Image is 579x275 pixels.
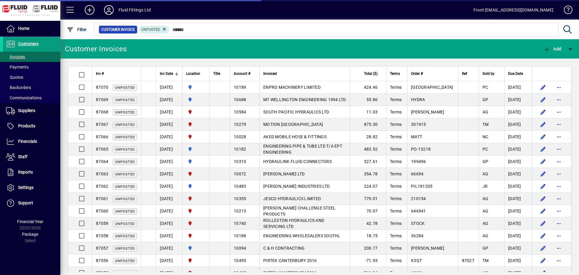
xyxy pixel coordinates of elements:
[390,246,402,251] span: Terms
[160,70,173,77] span: Inv Date
[554,157,564,166] button: More options
[156,143,182,155] td: [DATE]
[18,108,35,113] span: Suppliers
[504,205,532,217] td: [DATE]
[96,147,108,152] span: 87065
[390,147,402,152] span: Terms
[350,254,386,267] td: -71.93
[3,103,60,118] a: Suppliers
[462,70,467,77] span: Ref
[263,218,324,229] span: ROLLESTON HYDRAULICS AND SERVICING LTD
[96,258,108,263] span: 87056
[3,134,60,149] a: Financials
[115,197,135,201] span: Unposted
[504,254,532,267] td: [DATE]
[538,169,548,179] button: Edit
[411,159,426,164] span: 199496
[96,134,108,139] span: 87066
[350,242,386,254] td: 200.77
[6,75,23,80] span: Quotes
[482,134,489,139] span: NC
[504,180,532,193] td: [DATE]
[263,159,332,164] span: HYDRAULINK FLUID CONNECTORS
[263,110,329,114] span: SOUTH PACIFIC HYDRAULICS LTD
[390,85,402,90] span: Terms
[234,258,246,263] span: 10495
[554,120,564,129] button: More options
[482,209,489,213] span: AG
[213,70,220,77] span: Title
[156,81,182,94] td: [DATE]
[538,144,548,154] button: Edit
[482,184,488,189] span: JR
[6,95,42,100] span: Communications
[96,110,108,114] span: 87068
[263,184,330,189] span: [PERSON_NAME] INDUSTRIES LTD
[554,231,564,241] button: More options
[504,94,532,106] td: [DATE]
[482,70,501,77] div: Sold by
[538,120,548,129] button: Edit
[186,183,206,190] span: AUCKLAND
[186,70,206,77] div: Location
[234,147,246,152] span: 10182
[101,27,135,33] span: Customer Invoice
[3,165,60,180] a: Reports
[538,243,548,253] button: Edit
[411,184,432,189] span: PIL181205
[554,144,564,154] button: More options
[411,221,425,226] span: STOCK
[263,246,305,251] span: C & H CONTRACTING
[390,97,402,102] span: Terms
[482,258,489,263] span: TM
[96,85,108,90] span: 87070
[96,196,108,201] span: 87061
[3,21,60,36] a: Home
[554,107,564,117] button: More options
[411,196,426,201] span: 210154
[18,26,29,31] span: Home
[538,107,548,117] button: Edit
[139,26,169,34] mat-chip: Customer Invoice Status: Unposted
[263,233,340,238] span: ENGINEERING WHOLESALERS SOUTHL
[96,171,108,176] span: 87063
[96,122,108,127] span: 87067
[234,85,246,90] span: 10189
[390,221,402,226] span: Terms
[234,70,250,77] span: Account #
[538,181,548,191] button: Edit
[115,222,135,226] span: Unposted
[350,106,386,118] td: 11.03
[234,110,246,114] span: 10584
[350,131,386,143] td: 28.82
[3,82,60,93] a: Backorders
[482,110,489,114] span: AG
[504,230,532,242] td: [DATE]
[554,256,564,265] button: More options
[390,110,402,114] span: Terms
[186,146,206,152] span: AUCKLAND
[504,118,532,131] td: [DATE]
[6,54,25,59] span: Invoices
[234,209,246,213] span: 10213
[482,147,488,152] span: PC
[18,41,39,46] span: Customers
[504,155,532,168] td: [DATE]
[504,143,532,155] td: [DATE]
[554,194,564,203] button: More options
[3,93,60,103] a: Communications
[156,205,182,217] td: [DATE]
[96,184,108,189] span: 87062
[411,110,444,114] span: [PERSON_NAME]
[156,180,182,193] td: [DATE]
[263,85,321,90] span: ENPRO MACHINERY LIMITED
[350,168,386,180] td: 354.78
[538,157,548,166] button: Edit
[99,5,119,15] button: Profile
[156,193,182,205] td: [DATE]
[263,258,317,263] span: PIRTEK CANTERBURY 2016
[538,82,548,92] button: Edit
[234,97,246,102] span: 10688
[156,168,182,180] td: [DATE]
[482,196,489,201] span: AG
